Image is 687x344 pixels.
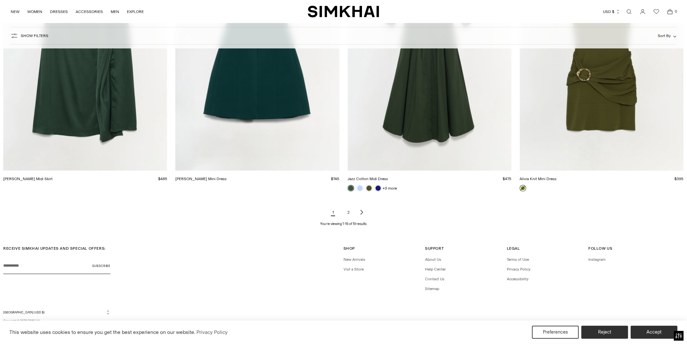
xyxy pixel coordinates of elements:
a: Jazz Cotton Midi Dress [348,177,388,181]
a: Privacy Policy [507,267,531,271]
button: Preferences [532,326,579,339]
a: Alivia Knit Mini Dress [520,177,557,181]
a: [PERSON_NAME] Mini Dress [175,177,227,181]
p: You’re viewing 1-16 of 19 results [320,221,367,227]
a: New Arrivals [343,257,365,262]
a: Terms of Use [507,257,529,262]
span: 0 [673,8,679,14]
a: Help Center [425,267,446,271]
a: Sitemap [425,286,440,291]
a: Accessibility [507,277,529,281]
a: Privacy Policy (opens in a new tab) [195,327,229,337]
button: Show Filters [10,31,48,41]
button: USD $ [603,5,620,19]
button: Sort By [658,32,677,39]
a: Next page of results [358,206,366,219]
a: Page 2 of results [342,206,355,219]
a: WOMEN [27,5,42,19]
span: Sort By [658,33,671,38]
a: Open cart modal [664,5,677,18]
span: RECEIVE SIMKHAI UPDATES AND SPECIAL OFFERS: [3,246,106,251]
span: Show Filters [21,33,48,38]
span: Shop [343,246,355,251]
iframe: Sign Up via Text for Offers [5,319,65,339]
span: 1 [327,206,340,219]
button: Subscribe [92,258,110,274]
span: Legal [507,246,520,251]
a: Go to the account page [636,5,649,18]
a: SIMKHAI [28,319,40,323]
p: Copyright © 2025, . [3,319,110,323]
a: Instagram [589,257,606,262]
a: NEW [11,5,19,19]
span: Support [425,246,444,251]
a: Open search modal [623,5,636,18]
a: SIMKHAI [308,5,379,18]
a: Vist a Store [343,267,364,271]
span: This website uses cookies to ensure you get the best experience on our website. [9,329,195,335]
a: EXPLORE [127,5,144,19]
button: Reject [581,326,628,339]
a: About Us [425,257,442,262]
button: [GEOGRAPHIC_DATA] (USD $) [3,310,110,315]
a: MEN [111,5,119,19]
span: Follow Us [589,246,613,251]
a: DRESSES [50,5,68,19]
a: [PERSON_NAME] Midi Skirt [3,177,53,181]
a: Contact Us [425,277,445,281]
a: ACCESSORIES [76,5,103,19]
a: Wishlist [650,5,663,18]
button: Accept [631,326,678,339]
